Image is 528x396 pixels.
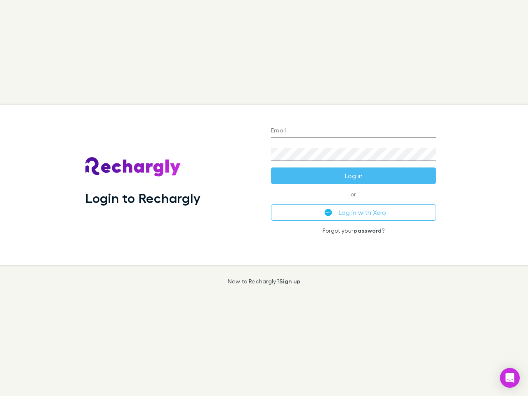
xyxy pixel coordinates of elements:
div: Open Intercom Messenger [500,368,520,388]
h1: Login to Rechargly [85,190,200,206]
button: Log in with Xero [271,204,436,221]
button: Log in [271,167,436,184]
a: Sign up [279,278,300,285]
img: Xero's logo [325,209,332,216]
img: Rechargly's Logo [85,157,181,177]
p: Forgot your ? [271,227,436,234]
p: New to Rechargly? [228,278,301,285]
a: password [354,227,382,234]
